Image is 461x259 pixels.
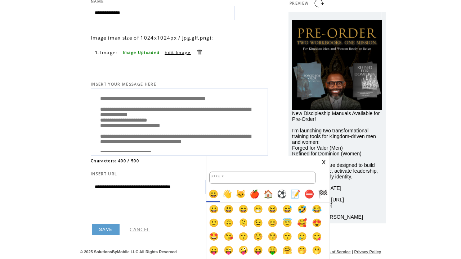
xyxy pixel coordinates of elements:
a: Terms of Service [319,250,351,254]
a: Privacy Policy [354,250,381,254]
span: © 2025 SolutionsByMobile LLC All Rights Reserved [80,250,177,254]
span: | [352,250,353,254]
a: SAVE [92,224,120,235]
a: CANCEL [130,226,150,233]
